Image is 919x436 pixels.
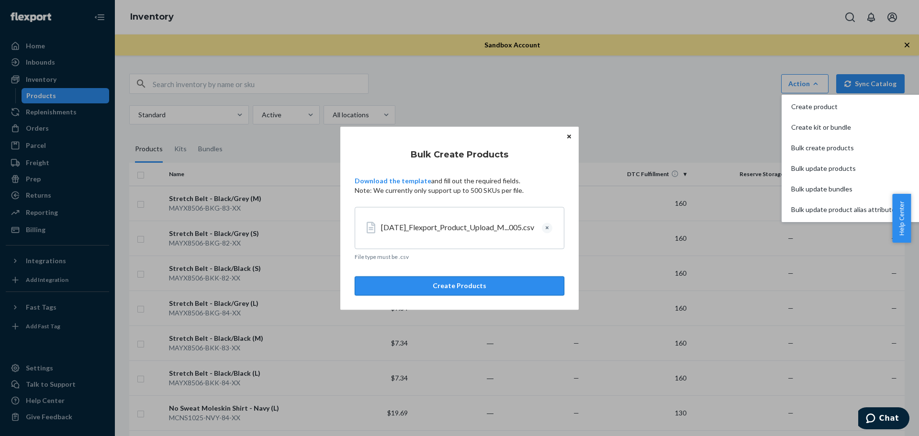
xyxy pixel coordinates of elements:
div: [DATE]_Flexport_Product_Upload_M...005.csv [381,223,534,234]
span: Create kit or bundle [791,124,896,131]
span: Bulk update bundles [791,186,896,192]
span: Chat [21,7,41,15]
span: Bulk create products [791,145,896,151]
h4: Bulk Create Products [355,148,564,161]
button: Clear [542,223,552,233]
button: Create Products [355,276,564,295]
span: Bulk update products [791,165,896,172]
p: File type must be .csv [355,253,564,261]
span: Bulk update product alias attribute [791,206,896,213]
span: Create product [791,103,896,110]
a: Download the template [355,177,431,185]
p: and fill out the required fields. Note: We currently only support up to 500 SKUs per file. [355,176,564,195]
button: Close [564,131,574,142]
